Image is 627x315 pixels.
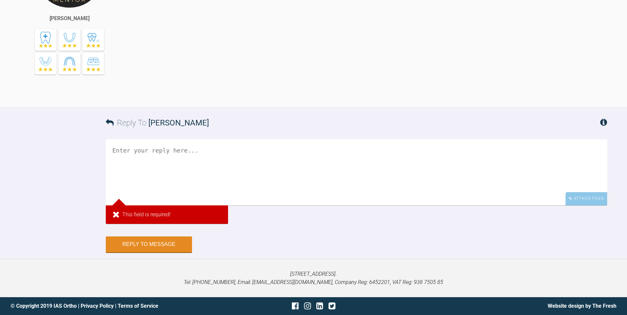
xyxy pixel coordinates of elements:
[11,270,616,287] p: [STREET_ADDRESS]. Tel: [PHONE_NUMBER], Email: [EMAIL_ADDRESS][DOMAIN_NAME], Company Reg: 6452201,...
[106,205,228,224] div: This field is required!
[81,303,114,309] a: Privacy Policy
[106,117,209,129] h3: Reply To
[548,303,616,309] a: Website design by The Fresh
[566,192,607,205] div: Attach Files
[50,14,90,23] div: [PERSON_NAME]
[11,302,213,310] div: © Copyright 2019 IAS Ortho | |
[106,236,192,252] button: Reply to Message
[118,303,158,309] a: Terms of Service
[148,118,209,127] span: [PERSON_NAME]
